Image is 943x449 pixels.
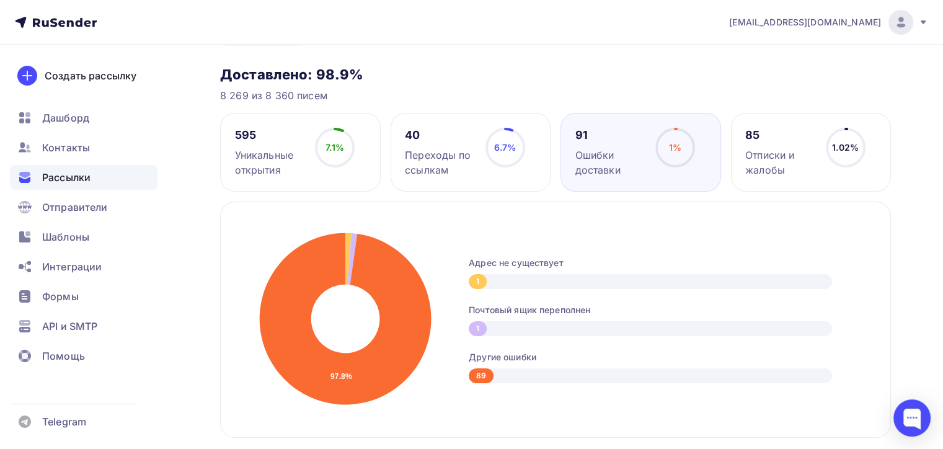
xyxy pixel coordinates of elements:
div: Адрес не существует [469,257,866,269]
a: Шаблоны [10,225,157,249]
span: Шаблоны [42,229,89,244]
div: Создать рассылку [45,68,136,83]
div: Ошибки доставки [575,148,645,177]
a: [EMAIL_ADDRESS][DOMAIN_NAME] [729,10,928,35]
span: [EMAIL_ADDRESS][DOMAIN_NAME] [729,16,881,29]
div: Уникальные открытия [235,148,304,177]
span: Telegram [42,414,86,429]
span: 1% [669,142,681,153]
span: Дашборд [42,110,89,125]
a: Дашборд [10,105,157,130]
div: 89 [469,368,494,383]
a: Рассылки [10,165,157,190]
div: Переходы по ссылкам [405,148,474,177]
span: Помощь [42,349,85,363]
span: API и SMTP [42,319,97,334]
div: 91 [575,128,645,143]
span: Контакты [42,140,90,155]
div: 8 269 из 8 360 писем [220,88,891,103]
h3: Доставлено: 98.9% [220,66,891,83]
div: 595 [235,128,304,143]
div: 1 [469,274,487,289]
span: 7.1% [325,142,344,153]
span: Интеграции [42,259,102,274]
div: Почтовый ящик переполнен [469,304,866,316]
div: 40 [405,128,474,143]
a: Формы [10,284,157,309]
a: Контакты [10,135,157,160]
span: 1.02% [832,142,859,153]
span: Рассылки [42,170,91,185]
div: 1 [469,321,487,336]
span: 6.7% [494,142,516,153]
div: 85 [745,128,815,143]
div: Другие ошибки [469,351,866,363]
span: Отправители [42,200,108,215]
div: Отписки и жалобы [745,148,815,177]
a: Отправители [10,195,157,220]
span: Формы [42,289,79,304]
